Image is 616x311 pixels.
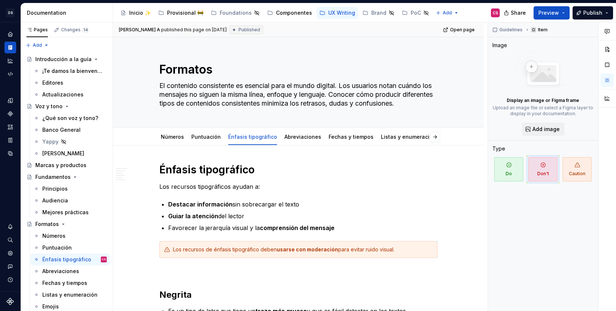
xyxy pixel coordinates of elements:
div: Componentes [276,9,312,17]
a: Fundamentos [24,171,110,183]
div: Formatos [35,220,59,228]
a: Assets [4,121,16,133]
div: Principios [42,185,68,192]
div: Emojis [42,303,59,310]
button: Search ⌘K [4,234,16,246]
p: Display an image or Figma frame [507,98,579,103]
button: Notifications [4,221,16,233]
textarea: Formatos [158,61,436,78]
div: UX Writing [328,9,355,17]
div: published this page on [DATE] [161,27,227,33]
button: Add [433,8,461,18]
div: Marcas y productos [35,162,86,169]
a: Puntuación [191,134,221,140]
strong: comprensión del mensaje [260,224,334,232]
a: Abreviaciones [31,265,110,277]
a: Brand [360,7,397,19]
button: Preview [534,6,570,20]
a: Home [4,28,16,40]
div: Inicio ✨ [129,9,151,17]
div: Image [492,42,507,49]
div: Voz y tono [35,103,63,110]
div: Changes [61,27,89,33]
a: Principios [31,183,110,195]
span: Guidelines [499,27,523,33]
div: Yappy [42,138,59,145]
a: Puntuación [31,242,110,254]
a: Banco General [31,124,110,136]
span: Do [494,157,523,181]
a: Supernova Logo [7,298,14,305]
div: Números [42,232,66,240]
button: Add image [522,123,564,136]
a: Voz y tono [24,100,110,112]
a: Yappy [31,136,110,148]
span: Add [33,42,42,48]
a: Provisional 🚧 [155,7,206,19]
button: Add [24,40,51,50]
a: Editores [31,77,110,89]
div: Banco General [42,126,81,134]
span: Caution [563,157,592,181]
a: Analytics [4,55,16,67]
span: Preview [538,9,559,17]
div: Énfasis tipográfico [225,129,280,144]
h1: Énfasis tipográfico [159,163,438,176]
strong: Destacar información [168,201,233,208]
button: Guidelines [490,25,526,35]
p: del lector [168,212,438,220]
a: UX Writing [316,7,358,19]
strong: usarse con moderación [277,246,338,252]
button: Share [500,6,531,20]
a: Números [31,230,110,242]
a: Components [4,108,16,120]
p: sin sobrecargar el texto [168,200,438,209]
div: Foundations [220,9,252,17]
div: Audiencia [42,197,68,204]
div: Brand [371,9,386,17]
a: Code automation [4,68,16,80]
div: PoC [411,9,421,17]
a: Mejores prácticas [31,206,110,218]
div: Introducción a la guía [35,56,92,63]
button: Do [492,155,525,183]
span: Publish [583,9,602,17]
p: Los recursos tipográficos ayudan a: [159,182,438,191]
div: [PERSON_NAME] [42,150,84,157]
div: Abreviaciones [42,268,79,275]
div: DS [6,8,15,17]
a: Marcas y productos [24,159,110,171]
div: Contact support [4,261,16,272]
a: Fechas y tiempos [329,134,374,140]
span: Open page [450,27,475,33]
span: [PERSON_NAME] A [119,27,160,33]
div: Listas y enumeración [42,291,98,298]
a: Documentation [4,42,16,53]
div: Fundamentos [35,173,71,181]
a: Fechas y tiempos [31,277,110,289]
div: Actualizaciones [42,91,84,98]
div: ¡Te damos la bienvenida! 🚀 [42,67,103,75]
a: Actualizaciones [31,89,110,100]
a: Settings [4,247,16,259]
div: Page tree [117,6,432,20]
a: Números [161,134,184,140]
a: Data sources [4,148,16,159]
div: CS [493,10,498,16]
a: Abreviaciones [284,134,321,140]
a: Énfasis tipográfico [228,134,277,140]
a: Listas y enumeración [381,134,436,140]
div: Documentation [27,9,110,17]
a: Design tokens [4,95,16,106]
div: Números [158,129,187,144]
